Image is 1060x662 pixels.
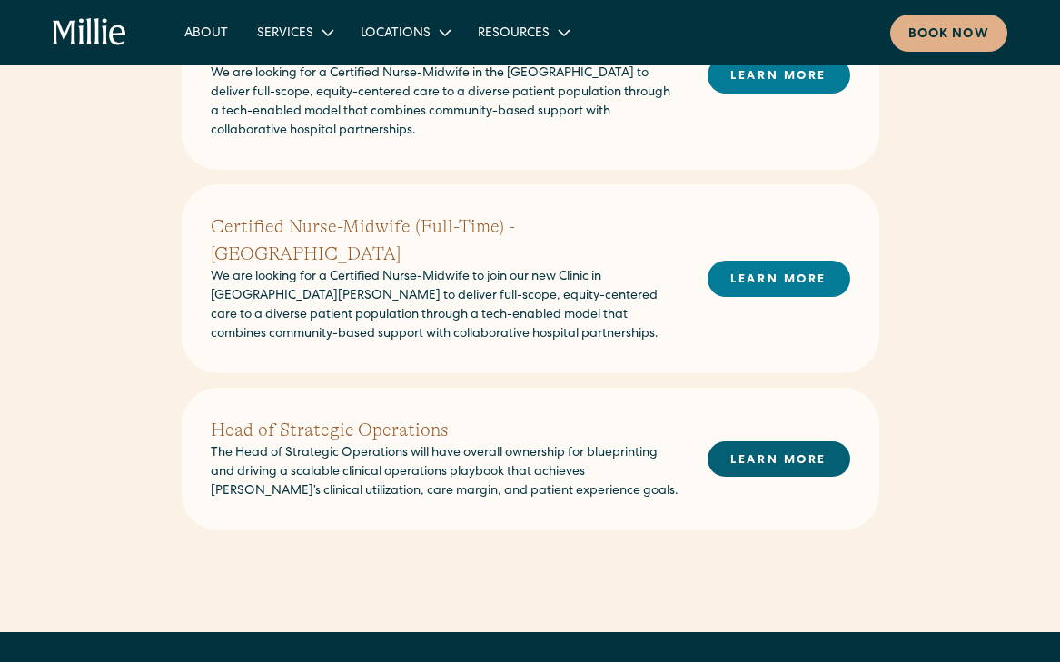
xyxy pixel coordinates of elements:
[243,17,346,47] div: Services
[170,17,243,47] a: About
[346,17,463,47] div: Locations
[478,25,550,44] div: Resources
[211,64,679,141] p: We are looking for a Certified Nurse-Midwife in the [GEOGRAPHIC_DATA] to deliver full-scope, equi...
[708,57,850,93] a: LEARN MORE
[908,25,989,44] div: Book now
[53,18,126,47] a: home
[708,441,850,477] a: LEARN MORE
[361,25,431,44] div: Locations
[211,444,679,501] p: The Head of Strategic Operations will have overall ownership for blueprinting and driving a scala...
[257,25,313,44] div: Services
[463,17,582,47] div: Resources
[211,213,679,268] h2: Certified Nurse-Midwife (Full-Time) - [GEOGRAPHIC_DATA]
[890,15,1007,52] a: Book now
[211,417,679,444] h2: Head of Strategic Operations
[708,261,850,296] a: LEARN MORE
[211,268,679,344] p: We are looking for a Certified Nurse-Midwife to join our new Clinic in [GEOGRAPHIC_DATA][PERSON_N...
